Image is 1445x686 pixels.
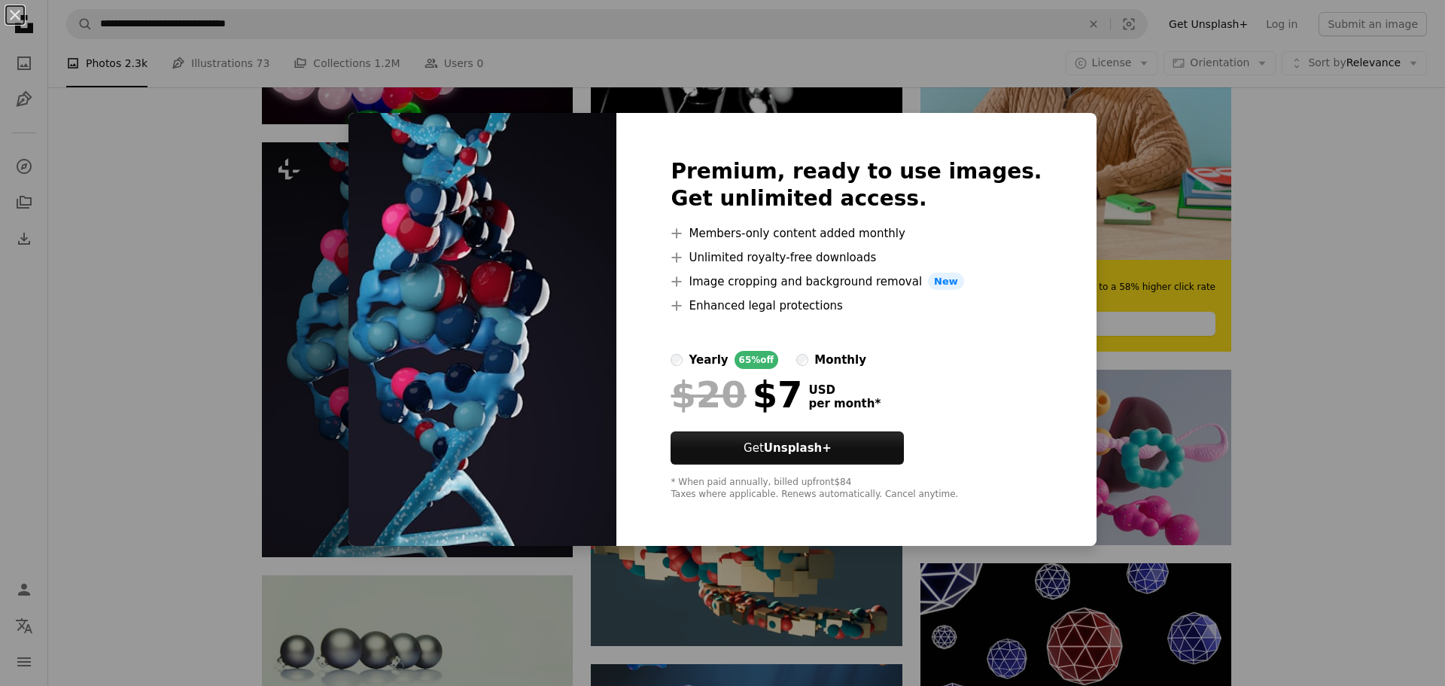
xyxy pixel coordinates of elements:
input: monthly [796,354,808,366]
div: 65% off [735,351,779,369]
div: yearly [689,351,728,369]
li: Unlimited royalty-free downloads [671,248,1042,267]
strong: Unsplash+ [764,441,832,455]
li: Image cropping and background removal [671,273,1042,291]
span: $20 [671,375,746,414]
span: New [928,273,964,291]
li: Members-only content added monthly [671,224,1042,242]
li: Enhanced legal protections [671,297,1042,315]
span: per month * [808,397,881,410]
h2: Premium, ready to use images. Get unlimited access. [671,158,1042,212]
button: GetUnsplash+ [671,431,904,465]
div: $7 [671,375,802,414]
div: monthly [814,351,866,369]
div: * When paid annually, billed upfront $84 Taxes where applicable. Renews automatically. Cancel any... [671,477,1042,501]
img: premium_photo-1676817323713-64c25946ec40 [348,113,616,547]
span: USD [808,383,881,397]
input: yearly65%off [671,354,683,366]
